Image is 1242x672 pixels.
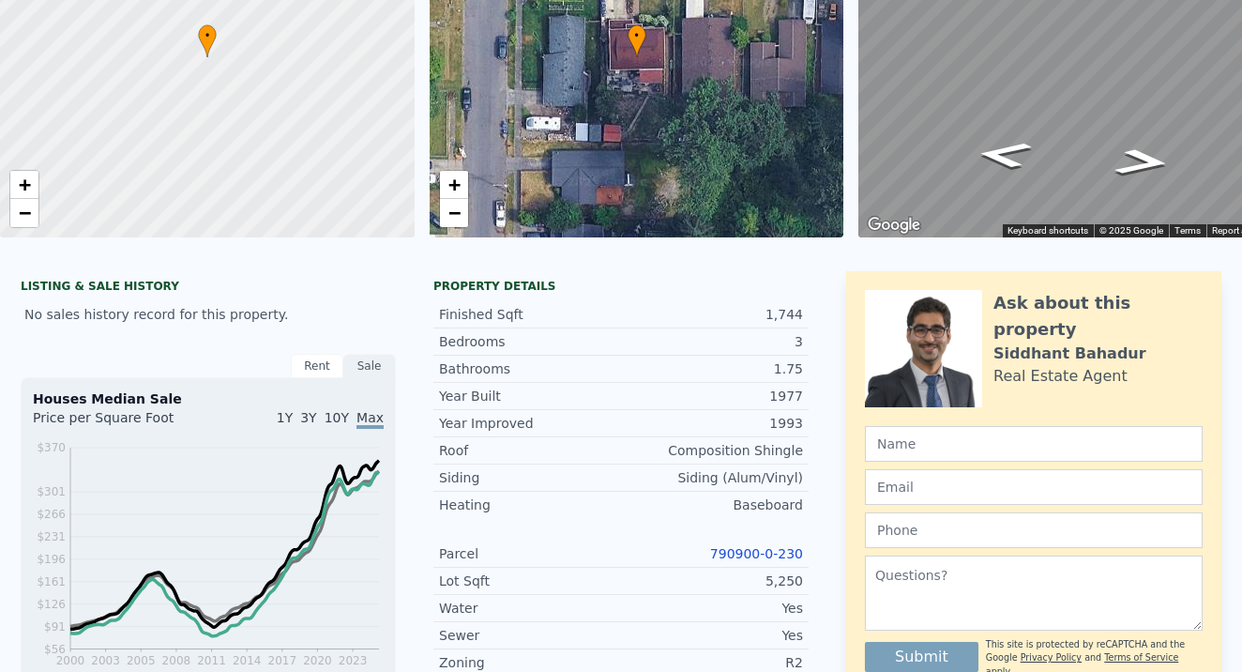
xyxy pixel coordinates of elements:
[343,354,396,378] div: Sale
[1091,143,1193,182] path: Go West, E 75th St
[325,410,349,425] span: 10Y
[865,426,1203,462] input: Name
[56,654,85,667] tspan: 2000
[21,279,396,298] div: LISTING & SALE HISTORY
[953,135,1055,175] path: Go East, E 75th St
[865,642,978,672] button: Submit
[621,387,803,405] div: 1977
[37,553,66,566] tspan: $196
[439,332,621,351] div: Bedrooms
[621,599,803,618] div: Yes
[1104,652,1178,663] a: Terms of Service
[621,359,803,378] div: 1.75
[198,27,217,44] span: •
[21,298,396,331] div: No sales history record for this property.
[439,468,621,487] div: Siding
[37,575,66,588] tspan: $161
[439,496,621,514] div: Heating
[621,441,803,460] div: Composition Shingle
[439,626,621,645] div: Sewer
[710,546,803,561] a: 790900-0-230
[440,199,468,227] a: Zoom out
[439,414,621,433] div: Year Improved
[440,171,468,199] a: Zoom in
[19,173,31,196] span: +
[439,387,621,405] div: Year Built
[621,468,803,487] div: Siding (Alum/Vinyl)
[33,389,384,408] div: Houses Median Sale
[33,408,208,438] div: Price per Square Foot
[621,496,803,514] div: Baseboard
[339,654,368,667] tspan: 2023
[993,290,1203,343] div: Ask about this property
[1099,225,1163,236] span: © 2025 Google
[628,24,646,57] div: •
[277,410,293,425] span: 1Y
[433,279,809,294] div: Property details
[439,653,621,672] div: Zoning
[44,643,66,656] tspan: $56
[621,332,803,351] div: 3
[10,171,38,199] a: Zoom in
[1174,225,1201,236] a: Terms (opens in new tab)
[91,654,120,667] tspan: 2003
[439,572,621,590] div: Lot Sqft
[439,544,621,563] div: Parcel
[1007,224,1088,237] button: Keyboard shortcuts
[37,508,66,521] tspan: $266
[993,365,1128,388] div: Real Estate Agent
[863,213,925,237] img: Google
[19,201,31,224] span: −
[233,654,262,667] tspan: 2014
[439,599,621,618] div: Water
[621,305,803,324] div: 1,744
[628,27,646,44] span: •
[356,410,384,429] span: Max
[268,654,297,667] tspan: 2017
[291,354,343,378] div: Rent
[621,653,803,672] div: R2
[198,24,217,57] div: •
[197,654,226,667] tspan: 2011
[37,530,66,543] tspan: $231
[127,654,156,667] tspan: 2005
[447,173,460,196] span: +
[865,469,1203,505] input: Email
[37,441,66,454] tspan: $370
[621,572,803,590] div: 5,250
[300,410,316,425] span: 3Y
[439,441,621,460] div: Roof
[1021,652,1082,663] a: Privacy Policy
[44,620,66,634] tspan: $91
[621,414,803,433] div: 1993
[863,213,925,237] a: Open this area in Google Maps (opens a new window)
[37,598,66,611] tspan: $126
[865,512,1203,548] input: Phone
[439,305,621,324] div: Finished Sqft
[993,343,1146,365] div: Siddhant Bahadur
[37,485,66,498] tspan: $301
[10,199,38,227] a: Zoom out
[621,626,803,645] div: Yes
[439,359,621,378] div: Bathrooms
[162,654,191,667] tspan: 2008
[303,654,332,667] tspan: 2020
[447,201,460,224] span: −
